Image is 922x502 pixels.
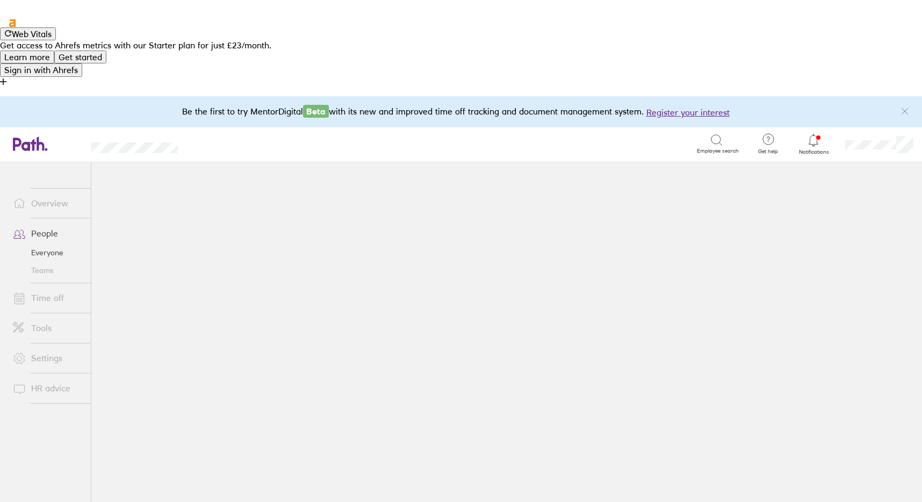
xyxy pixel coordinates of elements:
[4,262,91,279] a: Teams
[4,378,91,399] a: HR advice
[697,148,739,154] span: Employee search
[751,148,786,155] span: Get help
[4,223,91,244] a: People
[796,133,831,155] a: Notifications
[4,348,91,369] a: Settings
[303,105,329,118] span: Beta
[182,105,740,119] div: Be the first to try MentorDigital with its new and improved time off tracking and document manage...
[4,288,91,309] a: Time off
[207,139,234,149] div: Search
[4,192,91,214] a: Overview
[4,318,91,339] a: Tools
[54,51,106,63] button: Get started
[12,28,52,39] span: Web Vitals
[4,244,91,261] a: Everyone
[4,64,78,75] span: Sign in with Ahrefs
[796,149,831,155] span: Notifications
[646,106,730,119] button: Register your interest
